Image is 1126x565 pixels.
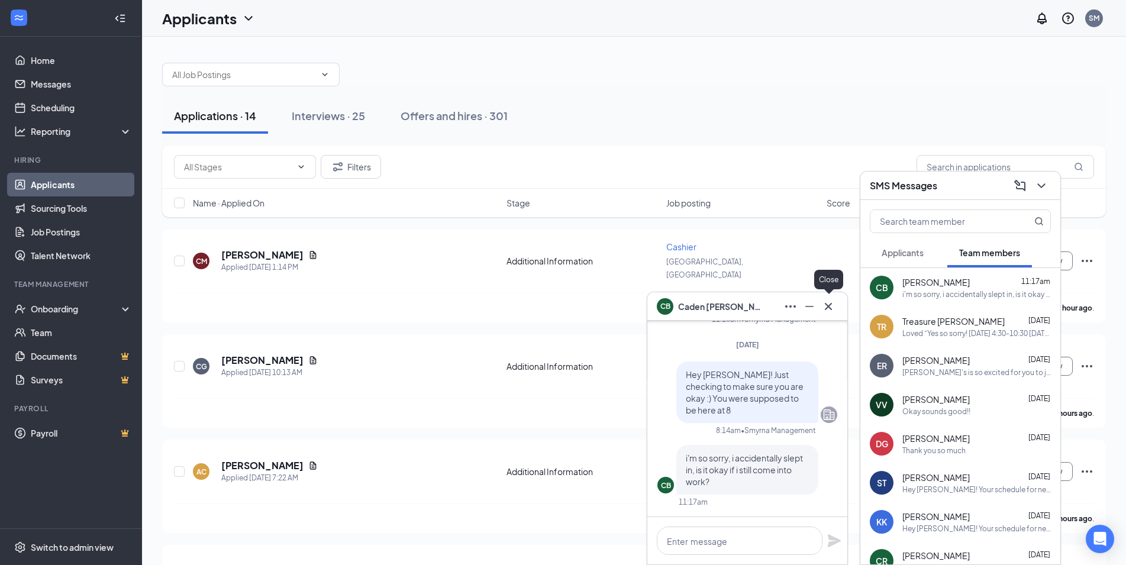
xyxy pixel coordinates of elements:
[686,453,803,487] span: i'm so sorry, i accidentally slept in, is it okay if i still come into work?
[184,160,292,173] input: All Stages
[822,408,836,422] svg: Company
[162,8,237,28] h1: Applicants
[31,421,132,445] a: PayrollCrown
[13,12,25,24] svg: WorkstreamLogo
[174,108,256,123] div: Applications · 14
[882,247,924,258] span: Applicants
[1080,464,1094,479] svg: Ellipses
[781,297,800,316] button: Ellipses
[877,360,887,372] div: ER
[902,328,1051,338] div: Loved “Yes so sorry! [DATE] 4:30-10:30 [DATE] 4:30-10:30 Again, sorry about not having a ton of d...
[741,425,816,435] span: • Smyrna Management
[221,459,304,472] h5: [PERSON_NAME]
[877,321,886,332] div: TR
[902,445,966,456] div: Thank you so much
[902,432,970,444] span: [PERSON_NAME]
[1021,277,1050,286] span: 11:17am
[31,321,132,344] a: Team
[31,244,132,267] a: Talent Network
[1080,254,1094,268] svg: Ellipses
[31,368,132,392] a: SurveysCrown
[814,270,843,289] div: Close
[819,297,838,316] button: Cross
[1053,304,1092,312] b: an hour ago
[902,524,1051,534] div: Hey [PERSON_NAME]! Your schedule for next week (8/11) is [DATE] 5-9:30 [DATE] 5-10 [DATE] 8-4:30 ...
[876,399,888,411] div: VV
[902,315,1005,327] span: Treasure [PERSON_NAME]
[902,393,970,405] span: [PERSON_NAME]
[31,125,133,137] div: Reporting
[827,197,850,209] span: Score
[193,197,264,209] span: Name · Applied On
[14,155,130,165] div: Hiring
[31,173,132,196] a: Applicants
[292,108,365,123] div: Interviews · 25
[114,12,126,24] svg: Collapse
[506,255,660,267] div: Additional Information
[1074,162,1083,172] svg: MagnifyingGlass
[902,354,970,366] span: [PERSON_NAME]
[296,162,306,172] svg: ChevronDown
[661,480,671,490] div: CB
[196,256,207,266] div: CM
[1013,179,1027,193] svg: ComposeMessage
[14,279,130,289] div: Team Management
[686,369,804,415] span: Hey [PERSON_NAME]! Just checking to make sure you are okay :) You were supposed to be here at 8
[331,160,345,174] svg: Filter
[800,297,819,316] button: Minimize
[783,299,798,314] svg: Ellipses
[666,257,743,279] span: [GEOGRAPHIC_DATA], [GEOGRAPHIC_DATA]
[31,49,132,72] a: Home
[14,403,130,414] div: Payroll
[1034,217,1044,226] svg: MagnifyingGlass
[716,425,741,435] div: 8:14am
[1011,176,1030,195] button: ComposeMessage
[14,541,26,553] svg: Settings
[1086,525,1114,553] div: Open Intercom Messenger
[1032,176,1051,195] button: ChevronDown
[1035,11,1049,25] svg: Notifications
[1089,13,1099,23] div: SM
[877,477,886,489] div: ST
[666,197,711,209] span: Job posting
[221,472,318,484] div: Applied [DATE] 7:22 AM
[31,303,122,315] div: Onboarding
[31,541,114,553] div: Switch to admin view
[876,438,888,450] div: DG
[902,550,970,561] span: [PERSON_NAME]
[827,534,841,548] svg: Plane
[1080,359,1094,373] svg: Ellipses
[917,155,1094,179] input: Search in applications
[31,344,132,368] a: DocumentsCrown
[1053,514,1092,523] b: 7 hours ago
[666,241,696,252] span: Cashier
[870,179,937,192] h3: SMS Messages
[308,250,318,260] svg: Document
[902,511,970,522] span: [PERSON_NAME]
[14,125,26,137] svg: Analysis
[1028,511,1050,520] span: [DATE]
[31,220,132,244] a: Job Postings
[902,367,1051,377] div: [PERSON_NAME]'s is so excited for you to join our team! Do you know anyone else who might be inte...
[1053,409,1092,418] b: 4 hours ago
[1028,550,1050,559] span: [DATE]
[1028,355,1050,364] span: [DATE]
[902,472,970,483] span: [PERSON_NAME]
[870,210,1011,233] input: Search team member
[876,282,888,293] div: CB
[902,406,970,417] div: Okay sounds good!!
[221,367,318,379] div: Applied [DATE] 10:13 AM
[221,261,318,273] div: Applied [DATE] 1:14 PM
[1034,179,1048,193] svg: ChevronDown
[902,276,970,288] span: [PERSON_NAME]
[320,70,330,79] svg: ChevronDown
[876,516,887,528] div: KK
[1028,472,1050,481] span: [DATE]
[902,289,1051,299] div: i'm so sorry, i accidentally slept in, is it okay if i still come into work?
[172,68,315,81] input: All Job Postings
[506,197,530,209] span: Stage
[196,467,207,477] div: AC
[31,196,132,220] a: Sourcing Tools
[679,497,708,507] div: 11:17am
